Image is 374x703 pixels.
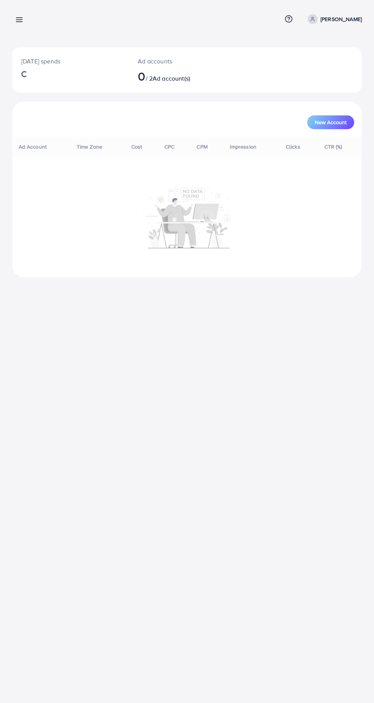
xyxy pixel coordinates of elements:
[315,120,347,125] span: New Account
[138,67,145,85] span: 0
[321,15,362,24] p: [PERSON_NAME]
[138,57,207,66] p: Ad accounts
[153,74,190,83] span: Ad account(s)
[307,115,354,129] button: New Account
[21,57,119,66] p: [DATE] spends
[138,69,207,83] h2: / 2
[305,14,362,24] a: [PERSON_NAME]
